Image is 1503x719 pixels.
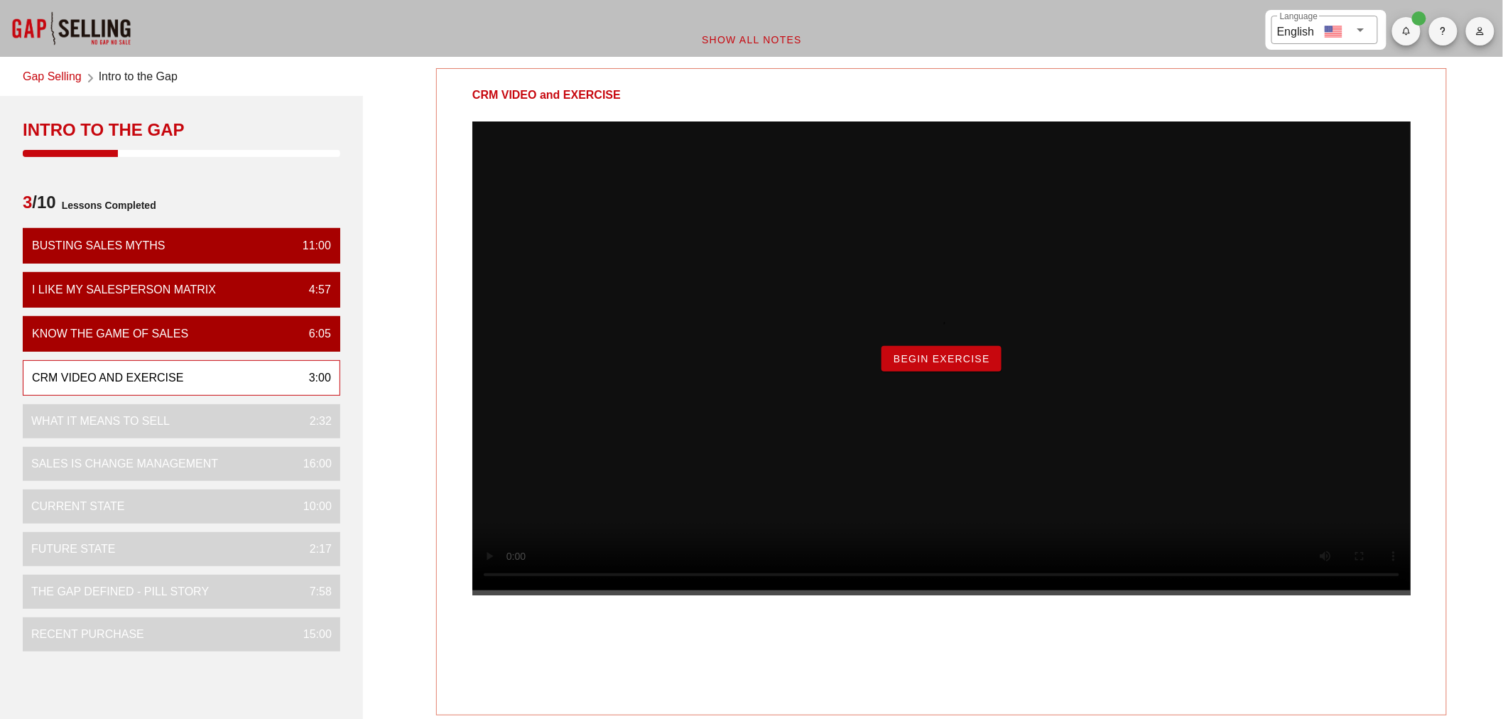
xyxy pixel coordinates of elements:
[31,413,170,430] div: What it means to sell
[56,191,156,220] span: Lessons Completed
[31,583,209,600] div: The Gap Defined - Pill Story
[298,583,332,600] div: 7:58
[298,541,332,558] div: 2:17
[23,119,340,141] div: Intro to the Gap
[881,346,1002,372] button: Begin Exercise
[690,27,813,53] button: Show All Notes
[701,34,802,45] span: Show All Notes
[437,69,656,121] div: CRM VIDEO and EXERCISE
[23,191,56,220] span: /10
[1277,20,1314,40] div: English
[1280,11,1318,22] label: Language
[298,325,331,342] div: 6:05
[292,455,332,472] div: 16:00
[1412,11,1426,26] span: Badge
[893,353,990,364] span: Begin Exercise
[298,281,331,298] div: 4:57
[99,68,178,87] span: Intro to the Gap
[32,325,188,342] div: Know the Game of Sales
[32,281,216,298] div: I Like My Salesperson Matrix
[31,455,218,472] div: Sales is Change Management
[291,237,331,254] div: 11:00
[31,541,116,558] div: Future State
[31,498,125,515] div: Current State
[23,68,82,87] a: Gap Selling
[298,369,331,386] div: 3:00
[32,237,166,254] div: Busting Sales Myths
[23,193,32,212] span: 3
[298,413,332,430] div: 2:32
[1271,16,1378,44] div: LanguageEnglish
[292,498,332,515] div: 10:00
[292,626,332,643] div: 15:00
[31,626,144,643] div: Recent Purchase
[32,369,183,386] div: CRM VIDEO and EXERCISE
